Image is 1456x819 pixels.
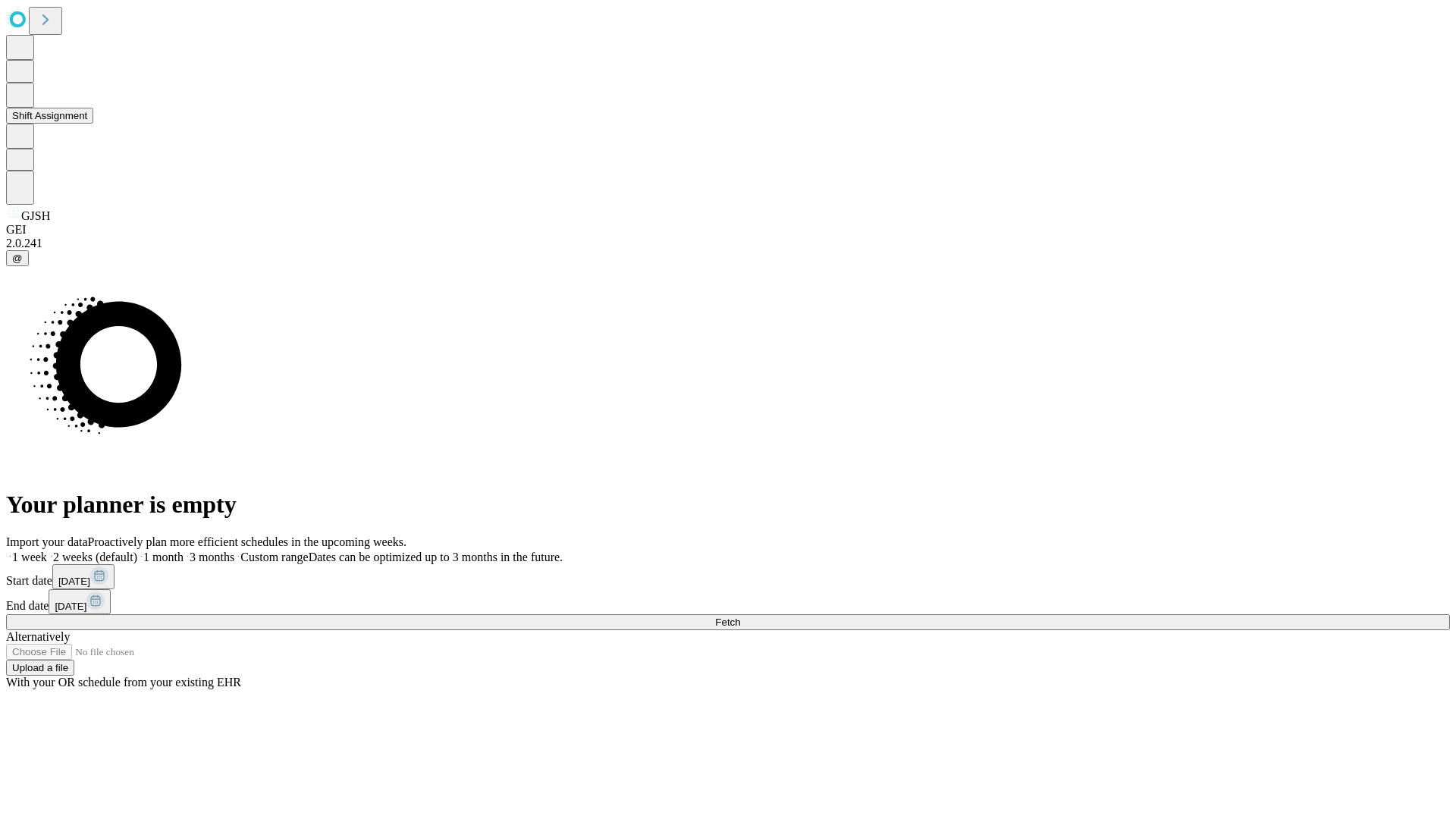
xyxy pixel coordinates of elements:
[6,660,74,676] button: Upload a file
[53,551,137,563] span: 2 weeks (default)
[6,250,29,266] button: @
[240,551,308,563] span: Custom range
[143,551,184,563] span: 1 month
[6,614,1450,630] button: Fetch
[6,589,1450,614] div: End date
[55,601,86,612] span: [DATE]
[52,564,115,589] button: [DATE]
[309,551,563,563] span: Dates can be optimized up to 3 months in the future.
[49,589,111,614] button: [DATE]
[58,576,90,587] span: [DATE]
[6,108,93,124] button: Shift Assignment
[715,617,740,628] span: Fetch
[6,223,1450,237] div: GEI
[88,535,406,548] span: Proactively plan more efficient schedules in the upcoming weeks.
[21,209,50,222] span: GJSH
[190,551,234,563] span: 3 months
[6,676,241,689] span: With your OR schedule from your existing EHR
[12,253,23,264] span: @
[6,491,1450,519] h1: Your planner is empty
[6,630,70,643] span: Alternatively
[6,535,88,548] span: Import your data
[6,237,1450,250] div: 2.0.241
[6,564,1450,589] div: Start date
[12,551,47,563] span: 1 week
